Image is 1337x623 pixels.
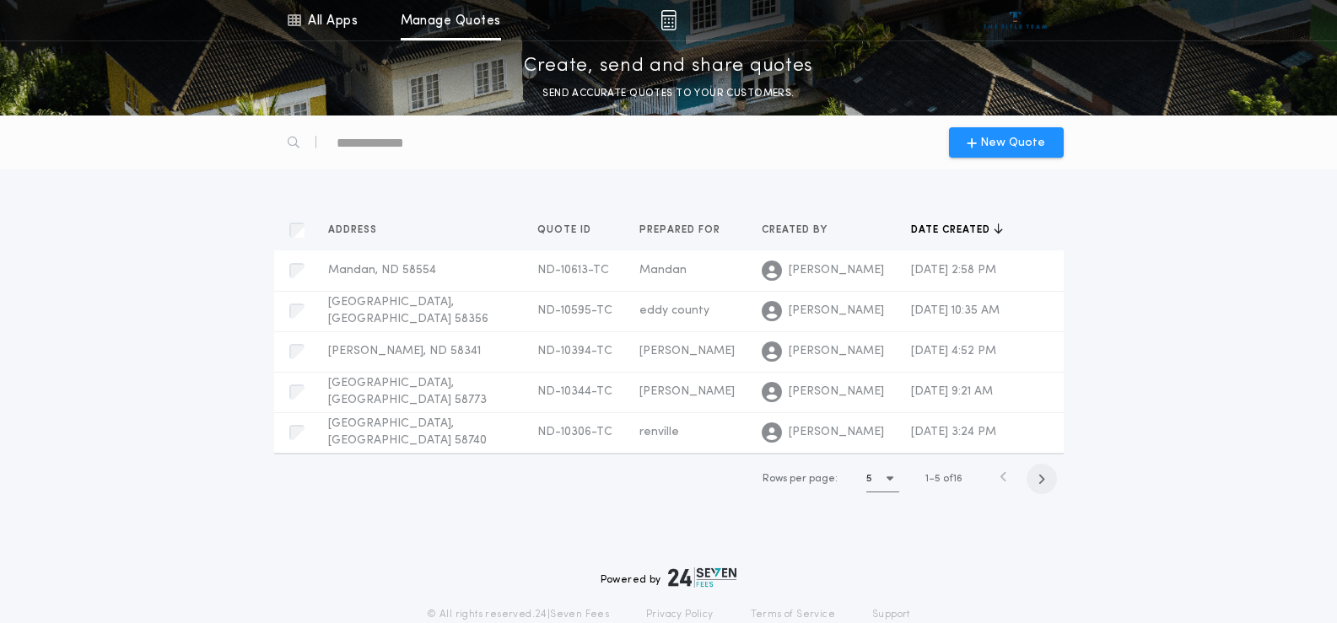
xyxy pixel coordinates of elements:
[789,303,884,320] span: [PERSON_NAME]
[935,474,941,484] span: 5
[866,465,899,492] button: 5
[537,223,595,237] span: Quote ID
[751,608,835,621] a: Terms of Service
[427,608,609,621] p: © All rights reserved. 24|Seven Fees
[328,345,481,357] span: [PERSON_NAME], ND 58341
[911,223,994,237] span: Date created
[328,296,488,325] span: [GEOGRAPHIC_DATA], [GEOGRAPHIC_DATA] 58356
[601,567,737,588] div: Powered by
[639,223,724,237] span: Prepared for
[328,264,436,277] span: Mandan, ND 58554
[639,385,735,398] span: [PERSON_NAME]
[668,567,737,588] img: logo
[866,470,872,487] h1: 5
[639,264,687,277] span: Mandan
[660,10,677,30] img: img
[762,223,831,237] span: Created by
[537,426,612,438] span: ND-10306-TC
[789,262,884,279] span: [PERSON_NAME]
[537,304,612,317] span: ND-10595-TC
[537,385,612,398] span: ND-10344-TC
[762,222,840,239] button: Created by
[537,345,612,357] span: ND-10394-TC
[911,345,996,357] span: [DATE] 4:52 PM
[328,377,487,406] span: [GEOGRAPHIC_DATA], [GEOGRAPHIC_DATA] 58773
[911,222,1003,239] button: Date created
[328,417,487,447] span: [GEOGRAPHIC_DATA], [GEOGRAPHIC_DATA] 58740
[925,474,929,484] span: 1
[911,304,1000,317] span: [DATE] 10:35 AM
[646,608,714,621] a: Privacy Policy
[524,53,813,80] p: Create, send and share quotes
[328,222,390,239] button: Address
[789,384,884,400] span: [PERSON_NAME]
[980,134,1045,152] span: New Quote
[984,12,1047,29] img: vs-icon
[537,264,609,277] span: ND-10613-TC
[949,127,1064,158] button: New Quote
[763,474,838,484] span: Rows per page:
[639,304,709,317] span: eddy county
[328,223,380,237] span: Address
[639,345,735,357] span: [PERSON_NAME]
[911,426,996,438] span: [DATE] 3:24 PM
[542,85,794,102] p: SEND ACCURATE QUOTES TO YOUR CUSTOMERS.
[789,343,884,360] span: [PERSON_NAME]
[537,222,604,239] button: Quote ID
[872,608,910,621] a: Support
[789,424,884,441] span: [PERSON_NAME]
[639,426,679,438] span: renville
[911,385,993,398] span: [DATE] 9:21 AM
[911,264,996,277] span: [DATE] 2:58 PM
[943,471,962,486] span: of 16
